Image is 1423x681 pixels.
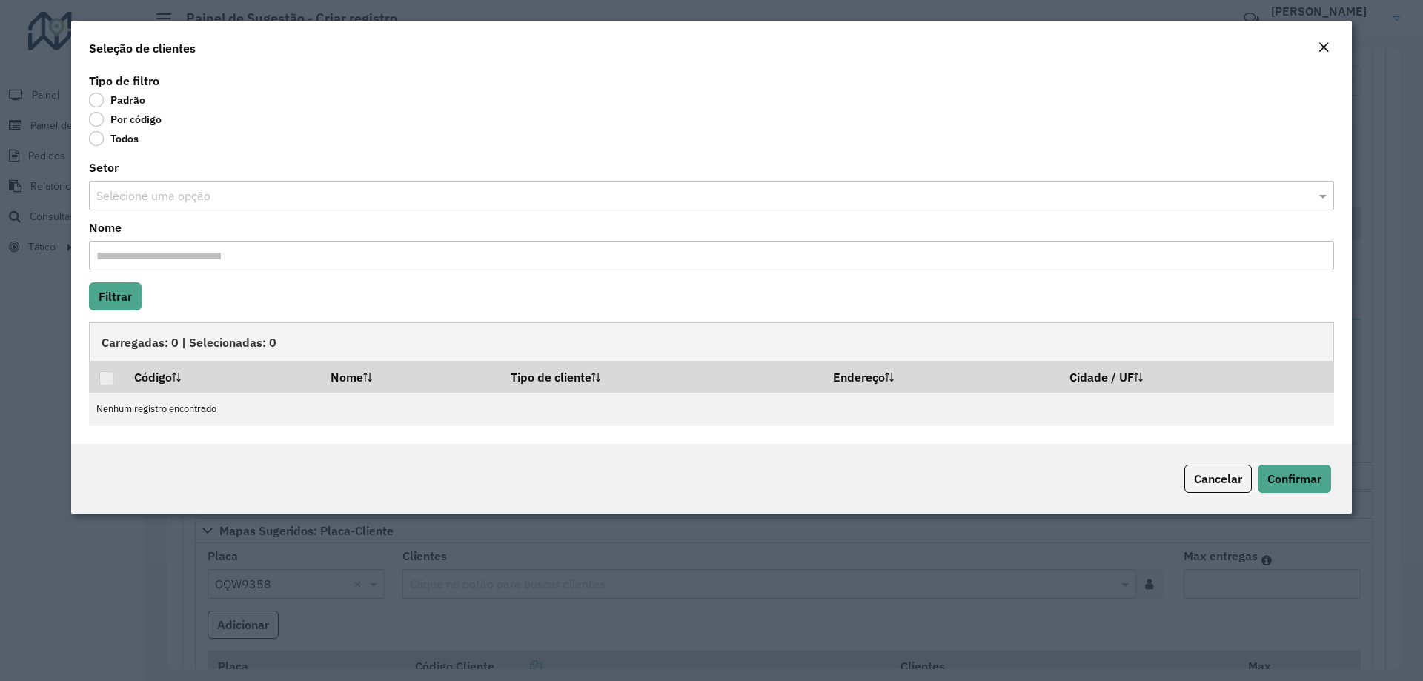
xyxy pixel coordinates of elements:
[1318,41,1330,53] em: Fechar
[1194,471,1242,486] span: Cancelar
[320,361,501,392] th: Nome
[89,282,142,310] button: Filtrar
[1258,465,1331,493] button: Confirmar
[89,93,145,107] label: Padrão
[89,393,1334,426] td: Nenhum registro encontrado
[89,322,1334,361] div: Carregadas: 0 | Selecionadas: 0
[89,112,162,127] label: Por código
[1184,465,1252,493] button: Cancelar
[1060,361,1334,392] th: Cidade / UF
[1267,471,1321,486] span: Confirmar
[89,72,159,90] label: Tipo de filtro
[1313,39,1334,58] button: Close
[89,39,196,57] h4: Seleção de clientes
[124,361,319,392] th: Código
[89,131,139,146] label: Todos
[89,219,122,236] label: Nome
[89,159,119,176] label: Setor
[823,361,1060,392] th: Endereço
[501,361,823,392] th: Tipo de cliente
